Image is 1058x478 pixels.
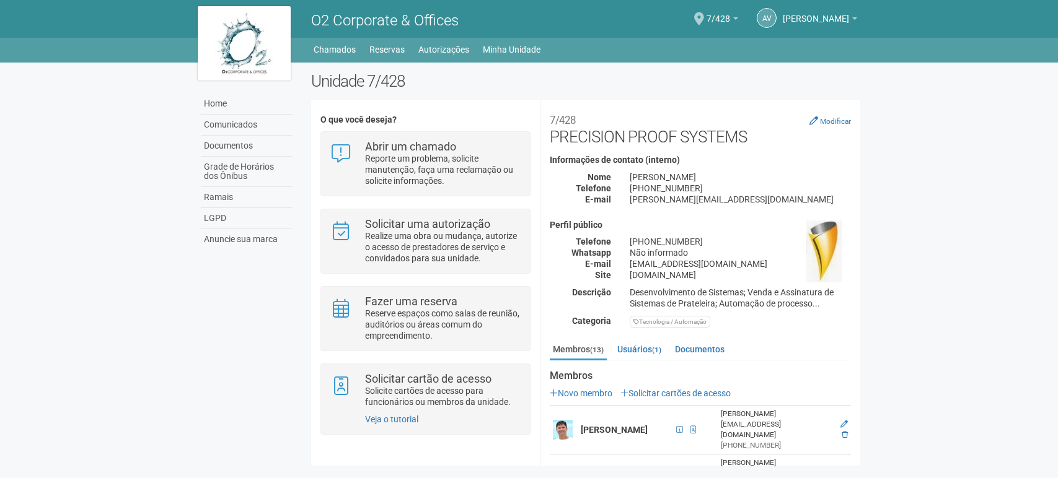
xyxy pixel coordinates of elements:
[585,259,611,269] strong: E-mail
[652,345,661,354] small: (1)
[365,153,521,186] p: Reporte um problema, solicite manutenção, faça uma reclamação ou solicite informações.
[365,230,521,264] p: Realize uma obra ou mudança, autorize o acesso de prestadores de serviço e convidados para sua un...
[783,15,857,25] a: [PERSON_NAME]
[707,15,738,25] a: 7/428
[783,2,849,24] span: Alexandre Victoriano Gomes
[620,287,860,309] div: Desenvolvimento de Sistemas; Venda e Assinatura de Sistemas de Prateleira; Automação de processo...
[581,425,648,435] strong: [PERSON_NAME]
[365,372,492,385] strong: Solicitar cartão de acesso
[620,258,860,269] div: [EMAIL_ADDRESS][DOMAIN_NAME]
[572,316,611,326] strong: Categoria
[369,41,405,58] a: Reservas
[365,217,490,230] strong: Solicitar uma autorização
[721,409,832,440] div: [PERSON_NAME][EMAIL_ADDRESS][DOMAIN_NAME]
[620,247,860,258] div: Não informado
[590,345,604,354] small: (13)
[365,140,456,153] strong: Abrir um chamado
[483,41,540,58] a: Minha Unidade
[809,116,851,126] a: Modificar
[820,117,851,126] small: Modificar
[365,308,521,341] p: Reserve espaços como salas de reunião, auditórios ou áreas comum do empreendimento.
[365,295,457,308] strong: Fazer uma reserva
[757,8,777,28] a: AV
[201,115,293,136] a: Comunicados
[311,12,459,29] span: O2 Corporate & Offices
[595,270,611,280] strong: Site
[672,340,728,358] a: Documentos
[585,194,611,204] strong: E-mail
[553,420,573,440] img: user.png
[550,388,612,398] a: Novo membro
[620,236,860,247] div: [PHONE_NUMBER]
[314,41,356,58] a: Chamados
[550,155,851,165] h4: Informações de contato (interno)
[365,385,521,407] p: Solicite cartões de acesso para funcionários ou membros da unidade.
[620,172,860,183] div: [PERSON_NAME]
[571,248,611,258] strong: Whatsapp
[311,72,861,90] h2: Unidade 7/428
[201,157,293,187] a: Grade de Horários dos Ônibus
[840,420,848,428] a: Editar membro
[201,208,293,229] a: LGPD
[620,183,860,194] div: [PHONE_NUMBER]
[201,136,293,157] a: Documentos
[707,2,730,24] span: 7/428
[330,373,521,407] a: Solicitar cartão de acesso Solicite cartões de acesso para funcionários ou membros da unidade.
[201,187,293,208] a: Ramais
[550,370,851,381] strong: Membros
[550,114,576,126] small: 7/428
[201,93,293,115] a: Home
[330,141,521,186] a: Abrir um chamado Reporte um problema, solicite manutenção, faça uma reclamação ou solicite inform...
[620,269,860,280] div: [DOMAIN_NAME]
[418,41,469,58] a: Autorizações
[330,219,521,264] a: Solicitar uma autorização Realize uma obra ou mudança, autorize o acesso de prestadores de serviç...
[576,183,611,193] strong: Telefone
[572,287,611,297] strong: Descrição
[576,237,611,246] strong: Telefone
[330,296,521,341] a: Fazer uma reserva Reserve espaços como salas de reunião, auditórios ou áreas comum do empreendime...
[614,340,664,358] a: Usuários(1)
[588,172,611,182] strong: Nome
[620,388,731,398] a: Solicitar cartões de acesso
[320,115,531,124] h4: O que você deseja?
[550,109,851,146] h2: PRECISION PROOF SYSTEMS
[806,220,842,282] img: business.png
[630,316,710,328] div: Tecnologia / Automação
[620,194,860,205] div: [PERSON_NAME][EMAIL_ADDRESS][DOMAIN_NAME]
[721,440,832,451] div: [PHONE_NUMBER]
[201,229,293,250] a: Anuncie sua marca
[198,6,291,80] img: logo.jpg
[365,414,418,424] a: Veja o tutorial
[842,430,848,439] a: Excluir membro
[550,220,851,230] h4: Perfil público
[550,340,607,360] a: Membros(13)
